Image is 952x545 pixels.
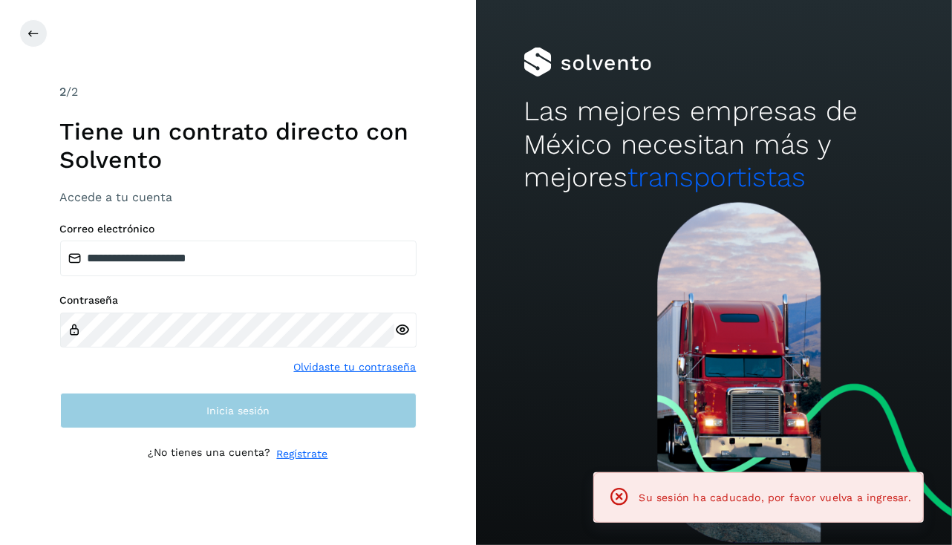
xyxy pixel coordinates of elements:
div: /2 [60,83,417,101]
span: Inicia sesión [206,405,270,416]
p: ¿No tienes una cuenta? [149,446,271,462]
span: transportistas [627,161,806,193]
h1: Tiene un contrato directo con Solvento [60,117,417,174]
label: Correo electrónico [60,223,417,235]
span: 2 [60,85,67,99]
a: Regístrate [277,446,328,462]
h2: Las mejores empresas de México necesitan más y mejores [524,95,904,194]
button: Inicia sesión [60,393,417,428]
a: Olvidaste tu contraseña [294,359,417,375]
h3: Accede a tu cuenta [60,190,417,204]
label: Contraseña [60,294,417,307]
span: Su sesión ha caducado, por favor vuelva a ingresar. [639,492,911,503]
